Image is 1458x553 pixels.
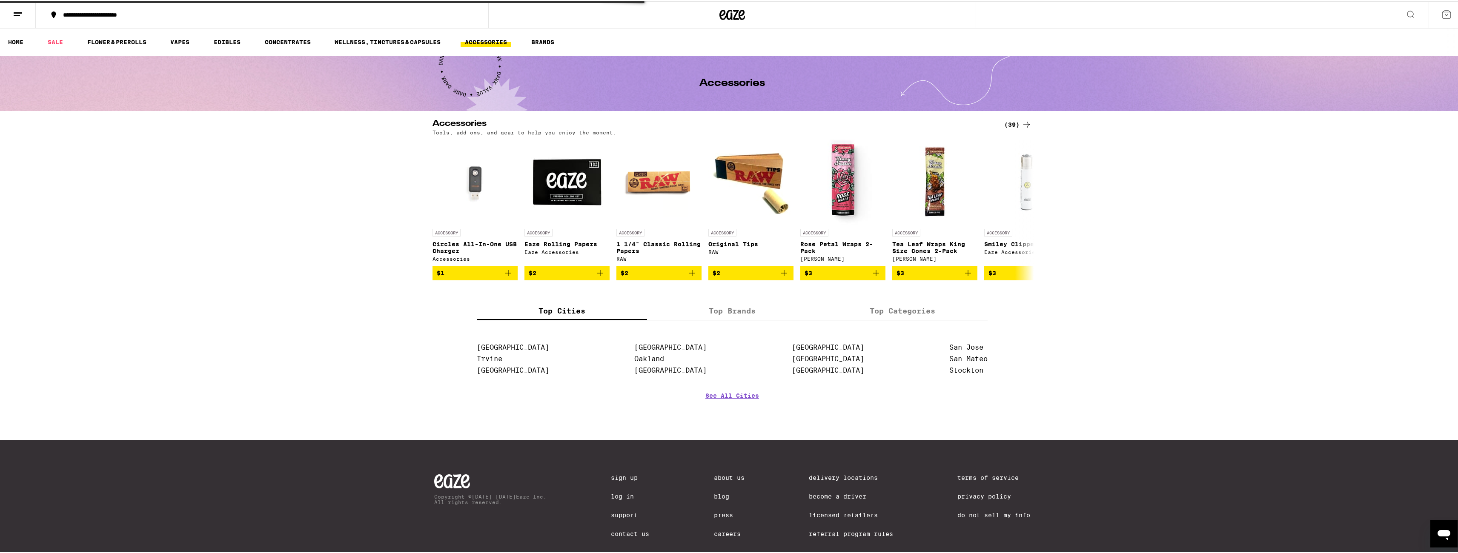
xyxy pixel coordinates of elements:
[616,138,702,223] img: RAW - 1 1/4" Classic Rolling Papers
[433,118,990,128] h2: Accessories
[524,265,610,279] button: Add to bag
[949,342,983,350] a: San Jose
[433,138,518,265] a: Open page for Circles All-In-One USB Charger from Accessories
[699,77,765,87] h1: Accessories
[433,128,616,134] p: Tools, add-ons, and gear to help you enjoy the moment.
[892,255,977,260] div: [PERSON_NAME]
[708,138,793,265] a: Open page for Original Tips from RAW
[809,529,893,536] a: Referral Program Rules
[892,239,977,253] p: Tea Leaf Wraps King Size Cones 2-Pack
[713,268,720,275] span: $2
[892,138,977,265] a: Open page for Tea Leaf Wraps King Size Cones 2-Pack from Blazy Susan
[330,36,445,46] a: WELLNESS, TINCTURES & CAPSULES
[984,228,1012,235] p: ACCESSORY
[611,473,649,480] a: Sign Up
[1430,519,1458,546] iframe: Button to launch messaging window, conversation in progress
[209,36,245,46] a: EDIBLES
[621,268,628,275] span: $2
[524,248,610,254] div: Eaze Accessories
[705,391,759,422] a: See All Cities
[4,36,28,46] a: HOME
[984,265,1069,279] button: Add to bag
[708,239,793,246] p: Original Tips
[477,300,988,319] div: tabs
[477,342,549,350] a: [GEOGRAPHIC_DATA]
[957,510,1030,517] a: Do Not Sell My Info
[892,138,977,223] img: Blazy Susan - Tea Leaf Wraps King Size Cones 2-Pack
[792,365,864,373] a: [GEOGRAPHIC_DATA]
[957,492,1030,499] a: Privacy Policy
[809,510,893,517] a: Licensed Retailers
[800,255,885,260] div: [PERSON_NAME]
[477,353,502,362] a: Irvine
[261,36,315,46] a: CONCENTRATES
[809,492,893,499] a: Become a Driver
[634,342,707,350] a: [GEOGRAPHIC_DATA]
[714,529,745,536] a: Careers
[647,300,817,319] label: Top Brands
[611,492,649,499] a: Log In
[892,228,920,235] p: ACCESSORY
[83,36,151,46] a: FLOWER & PREROLLS
[616,138,702,265] a: Open page for 1 1/4" Classic Rolling Papers from RAW
[792,342,864,350] a: [GEOGRAPHIC_DATA]
[800,138,885,265] a: Open page for Rose Petal Wraps 2-Pack from Blazy Susan
[434,493,547,504] p: Copyright © [DATE]-[DATE] Eaze Inc. All rights reserved.
[708,265,793,279] button: Add to bag
[433,239,518,253] p: Circles All-In-One USB Charger
[611,529,649,536] a: Contact Us
[616,228,644,235] p: ACCESSORY
[792,353,864,362] a: [GEOGRAPHIC_DATA]
[949,353,988,362] a: San Mateo
[892,265,977,279] button: Add to bag
[714,510,745,517] a: Press
[800,228,828,235] p: ACCESSORY
[43,36,67,46] a: SALE
[984,138,1069,265] a: Open page for Smiley Clipper Lighter from Eaze Accessories
[984,138,1069,223] img: Eaze Accessories - Smiley Clipper Lighter
[433,255,518,260] div: Accessories
[433,138,518,223] img: Accessories - Circles All-In-One USB Charger
[708,248,793,254] div: RAW
[634,365,707,373] a: [GEOGRAPHIC_DATA]
[524,138,610,223] img: Eaze Accessories - Eaze Rolling Papers
[524,239,610,246] p: Eaze Rolling Papers
[433,265,518,279] button: Add to bag
[477,300,647,319] label: Top Cities
[800,265,885,279] button: Add to bag
[984,248,1069,254] div: Eaze Accessories
[988,268,996,275] span: $3
[897,268,904,275] span: $3
[957,473,1030,480] a: Terms of Service
[708,228,736,235] p: ACCESSORY
[433,228,461,235] p: ACCESSORY
[529,268,536,275] span: $2
[166,36,194,46] a: VAPES
[634,353,664,362] a: Oakland
[800,239,885,253] p: Rose Petal Wraps 2-Pack
[708,138,793,223] img: RAW - Original Tips
[611,510,649,517] a: Support
[524,138,610,265] a: Open page for Eaze Rolling Papers from Eaze Accessories
[817,300,988,319] label: Top Categories
[714,492,745,499] a: Blog
[616,265,702,279] button: Add to bag
[984,239,1069,246] p: Smiley Clipper Lighter
[437,268,444,275] span: $1
[949,365,983,373] a: Stockton
[714,473,745,480] a: About Us
[527,36,559,46] a: BRANDS
[477,365,549,373] a: [GEOGRAPHIC_DATA]
[809,473,893,480] a: Delivery Locations
[800,138,885,223] img: Blazy Susan - Rose Petal Wraps 2-Pack
[616,239,702,253] p: 1 1/4" Classic Rolling Papers
[1004,118,1032,128] a: (39)
[616,255,702,260] div: RAW
[461,36,511,46] a: ACCESSORIES
[524,228,553,235] p: ACCESSORY
[805,268,812,275] span: $3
